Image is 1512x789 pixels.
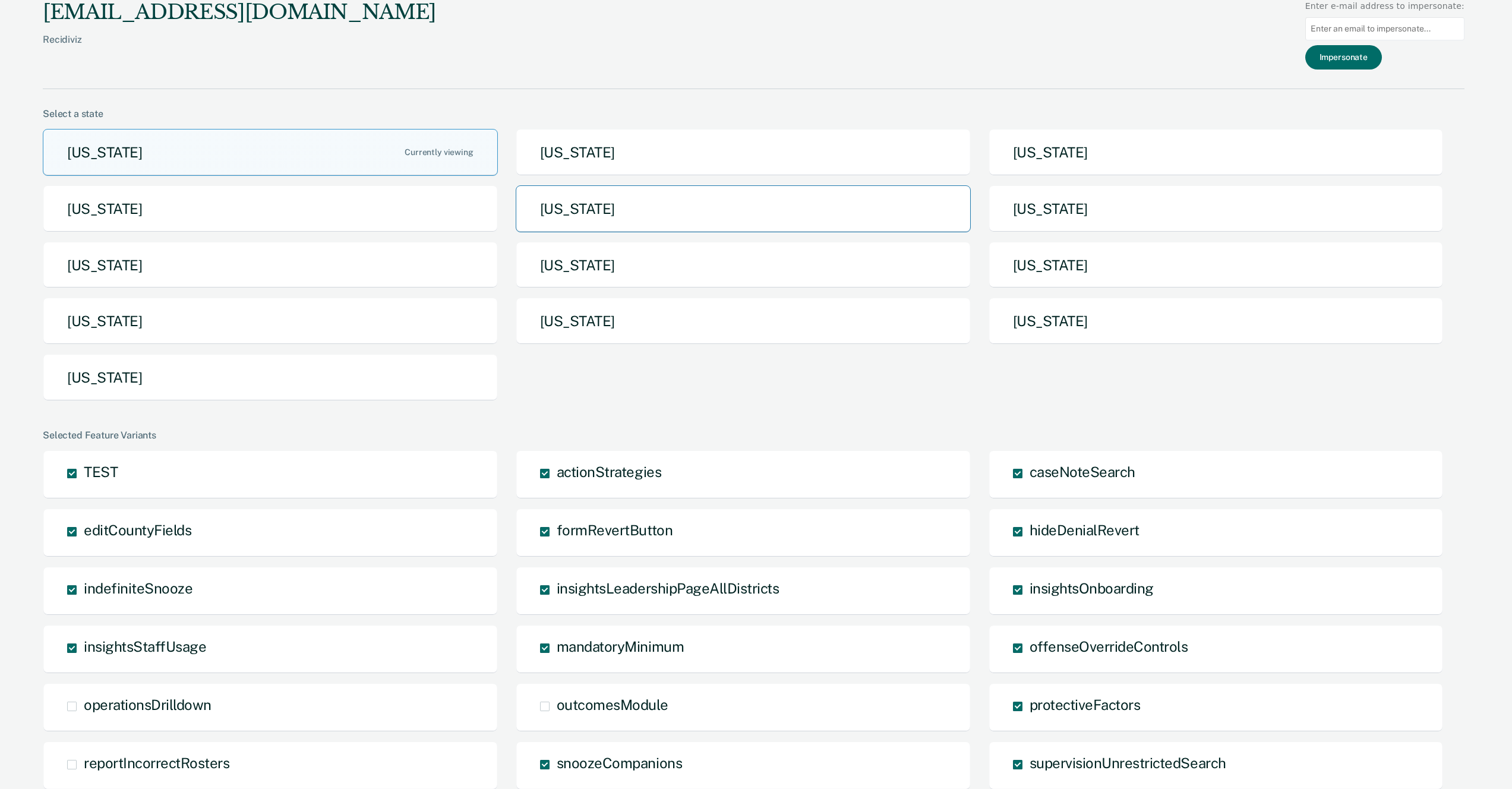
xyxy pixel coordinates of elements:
[989,129,1444,176] button: [US_STATE]
[989,242,1444,289] button: [US_STATE]
[516,129,971,176] button: [US_STATE]
[43,129,498,176] button: [US_STATE]
[84,522,191,538] span: editCountyFields
[1305,17,1464,40] input: Enter an email to impersonate...
[557,638,684,655] span: mandatoryMinimum
[1305,45,1382,70] button: Impersonate
[1030,463,1135,480] span: caseNoteSearch
[516,242,971,289] button: [US_STATE]
[516,185,971,232] button: [US_STATE]
[1030,755,1226,771] span: supervisionUnrestrictedSearch
[43,430,1464,441] div: Selected Feature Variants
[84,696,212,713] span: operationsDrilldown
[84,463,118,480] span: TEST
[1030,696,1141,713] span: protectiveFactors
[557,580,779,597] span: insightsLeadershipPageAllDistricts
[1030,580,1154,597] span: insightsOnboarding
[989,298,1444,345] button: [US_STATE]
[43,108,1464,119] div: Select a state
[1030,638,1188,655] span: offenseOverrideControls
[43,354,498,401] button: [US_STATE]
[43,242,498,289] button: [US_STATE]
[557,755,682,771] span: snoozeCompanions
[43,34,436,64] div: Recidiviz
[1030,522,1139,538] span: hideDenialRevert
[84,638,206,655] span: insightsStaffUsage
[557,522,673,538] span: formRevertButton
[43,185,498,232] button: [US_STATE]
[516,298,971,345] button: [US_STATE]
[84,580,192,597] span: indefiniteSnooze
[84,755,229,771] span: reportIncorrectRosters
[557,696,668,713] span: outcomesModule
[557,463,661,480] span: actionStrategies
[989,185,1444,232] button: [US_STATE]
[43,298,498,345] button: [US_STATE]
